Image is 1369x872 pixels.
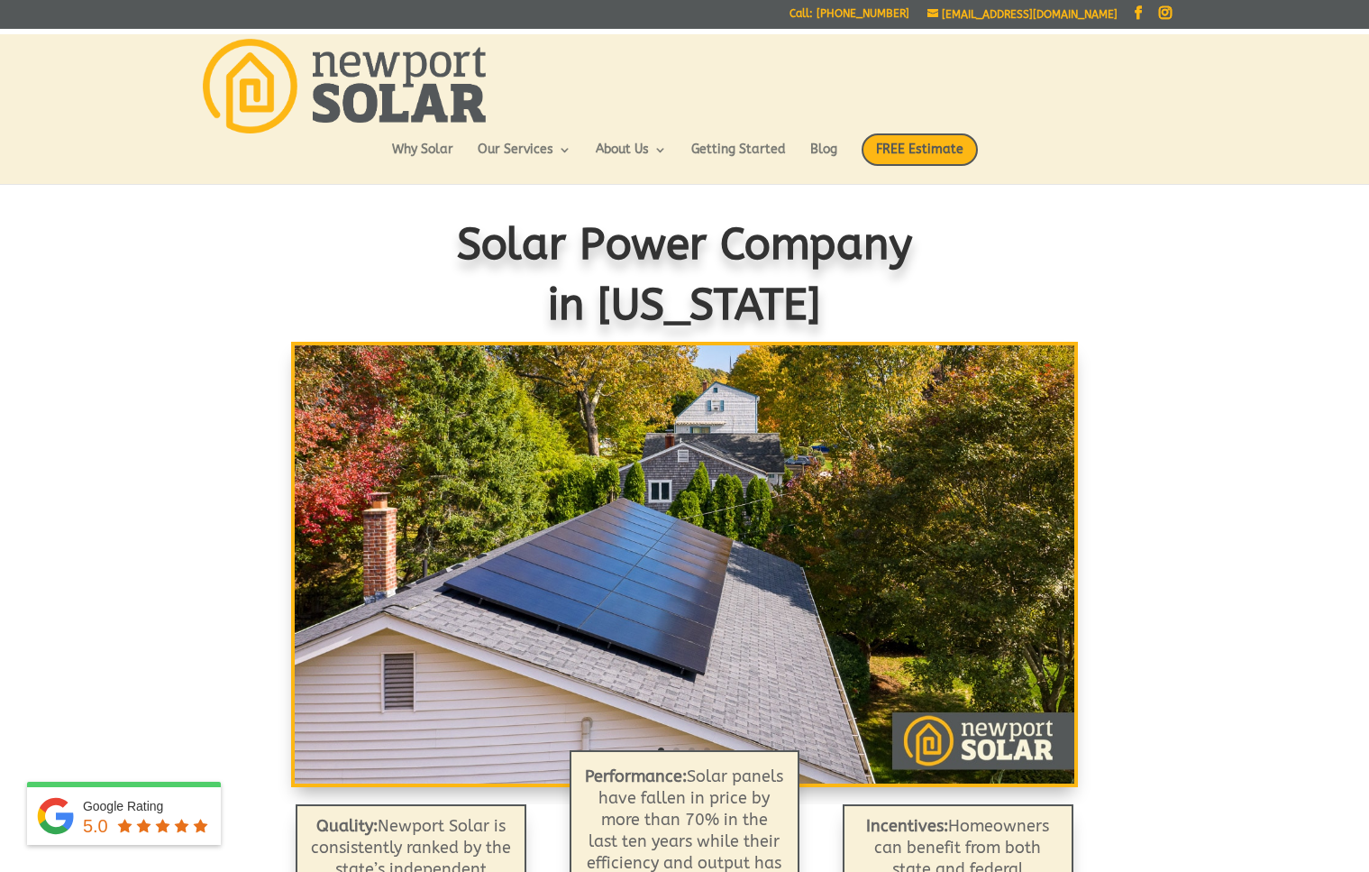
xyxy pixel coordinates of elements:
a: Call: [PHONE_NUMBER] [789,8,909,27]
a: Getting Started [691,143,786,174]
span: FREE Estimate [862,133,978,166]
strong: Quality: [316,816,378,836]
strong: Incentives: [866,816,948,836]
div: Google Rating [83,797,212,815]
a: 4 [704,748,710,754]
a: Blog [810,143,837,174]
a: 2 [673,748,680,754]
span: 5.0 [83,816,108,836]
img: Newport Solar | Solar Energy Optimized. [203,39,486,133]
a: 1 [658,748,664,754]
a: [EMAIL_ADDRESS][DOMAIN_NAME] [927,8,1118,21]
a: 3 [689,748,695,754]
a: Why Solar [392,143,453,174]
span: Solar Power Company in [US_STATE] [457,219,913,330]
a: FREE Estimate [862,133,978,184]
img: Solar Modules: Roof Mounted [295,345,1073,784]
b: Performance: [585,766,687,786]
a: About Us [596,143,667,174]
a: Our Services [478,143,571,174]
